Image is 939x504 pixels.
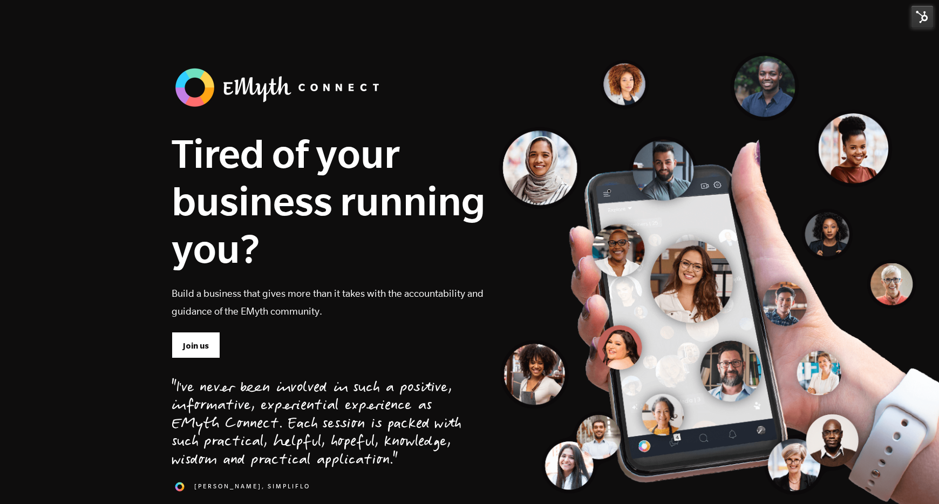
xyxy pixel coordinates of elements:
[172,65,387,110] img: banner_logo
[194,482,310,491] span: [PERSON_NAME], SimpliFlo
[172,130,486,272] h1: Tired of your business running you?
[172,284,486,320] p: Build a business that gives more than it takes with the accountability and guidance of the EMyth ...
[183,340,209,352] span: Join us
[172,479,188,495] img: 1
[911,5,934,28] img: HubSpot Tools Menu Toggle
[172,380,461,471] div: "I've never been involved in such a positive, informative, experiential experience as EMyth Conne...
[172,332,220,358] a: Join us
